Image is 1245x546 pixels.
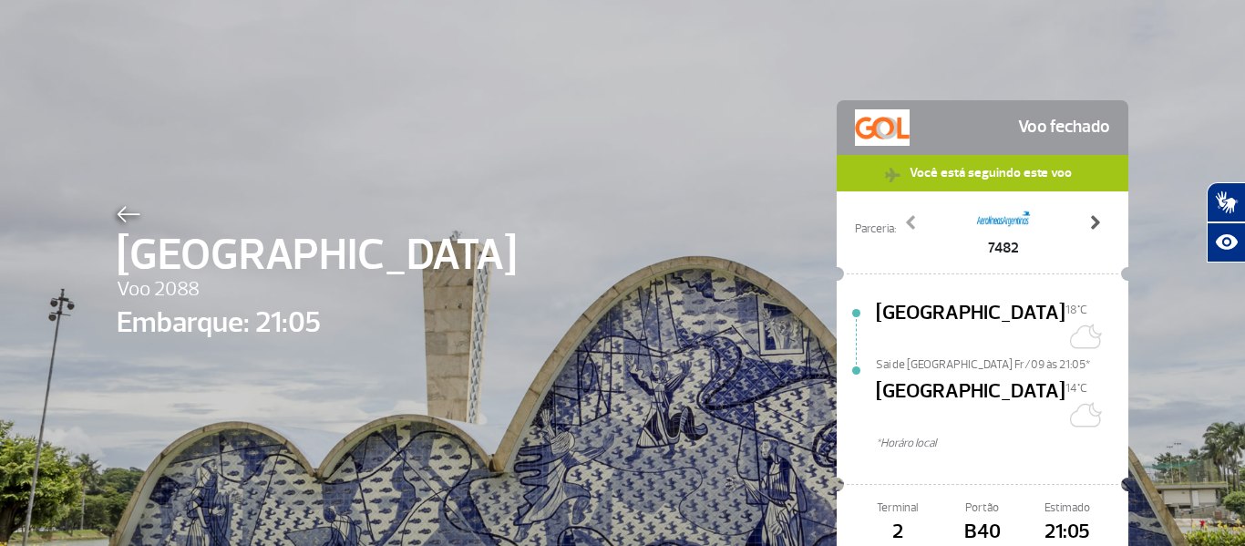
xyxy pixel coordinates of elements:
span: 7482 [976,237,1031,259]
span: *Horáro local [876,435,1128,452]
button: Abrir recursos assistivos. [1207,222,1245,263]
button: Abrir tradutor de língua de sinais. [1207,182,1245,222]
span: Sai de [GEOGRAPHIC_DATA] Fr/09 às 21:05* [876,356,1128,369]
span: Voo fechado [1018,109,1110,146]
span: Portão [940,500,1024,517]
img: Céu limpo [1065,318,1102,355]
span: Voo 2088 [117,274,517,305]
span: Estimado [1025,500,1110,517]
span: Parceria: [855,221,896,238]
span: 14°C [1065,381,1087,396]
span: [GEOGRAPHIC_DATA] [117,222,517,288]
div: Plugin de acessibilidade da Hand Talk. [1207,182,1245,263]
span: 18°C [1065,303,1087,317]
span: Embarque: 21:05 [117,301,517,345]
span: [GEOGRAPHIC_DATA] [876,298,1065,356]
img: Céu limpo [1065,397,1102,433]
span: Terminal [855,500,940,517]
span: [GEOGRAPHIC_DATA] [876,376,1065,435]
span: Você está seguindo este voo [900,155,1081,190]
